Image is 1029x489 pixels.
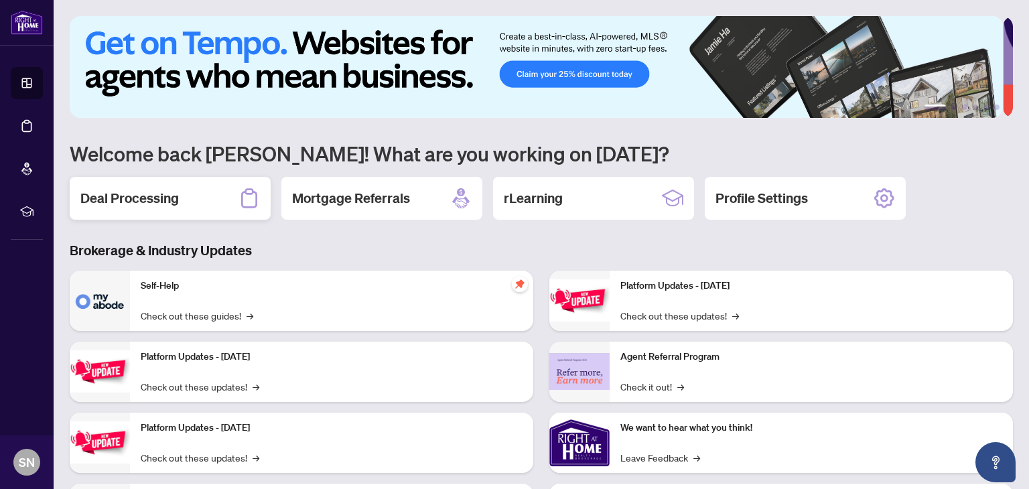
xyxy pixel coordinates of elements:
button: 4 [973,104,978,110]
span: pushpin [512,276,528,292]
h2: rLearning [504,189,563,208]
button: 2 [951,104,957,110]
h1: Welcome back [PERSON_NAME]! What are you working on [DATE]? [70,141,1013,166]
h3: Brokerage & Industry Updates [70,241,1013,260]
span: → [253,450,259,465]
span: SN [19,453,35,472]
p: We want to hear what you think! [620,421,1002,435]
button: 3 [962,104,967,110]
a: Leave Feedback→ [620,450,700,465]
p: Agent Referral Program [620,350,1002,364]
button: Open asap [975,442,1016,482]
a: Check out these updates!→ [620,308,739,323]
img: Platform Updates - June 23, 2025 [549,279,610,322]
span: → [693,450,700,465]
p: Self-Help [141,279,523,293]
img: Platform Updates - September 16, 2025 [70,350,130,393]
img: logo [11,10,43,35]
span: → [253,379,259,394]
a: Check out these updates!→ [141,450,259,465]
span: → [677,379,684,394]
h2: Deal Processing [80,189,179,208]
a: Check it out!→ [620,379,684,394]
a: Check out these updates!→ [141,379,259,394]
p: Platform Updates - [DATE] [620,279,1002,293]
button: 5 [983,104,989,110]
button: 6 [994,104,1000,110]
a: Check out these guides!→ [141,308,253,323]
img: Slide 0 [70,16,1003,118]
h2: Profile Settings [715,189,808,208]
img: Agent Referral Program [549,353,610,390]
img: Platform Updates - July 21, 2025 [70,421,130,464]
span: → [247,308,253,323]
p: Platform Updates - [DATE] [141,350,523,364]
span: → [732,308,739,323]
p: Platform Updates - [DATE] [141,421,523,435]
h2: Mortgage Referrals [292,189,410,208]
button: 1 [924,104,946,110]
img: We want to hear what you think! [549,413,610,473]
img: Self-Help [70,271,130,331]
